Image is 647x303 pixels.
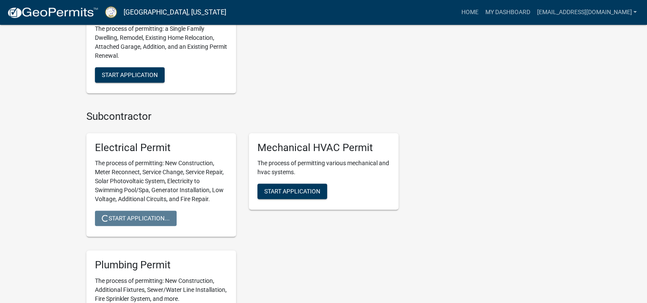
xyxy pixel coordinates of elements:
button: Start Application [95,67,165,83]
h5: Plumbing Permit [95,259,227,271]
img: Putnam County, Georgia [105,6,117,18]
p: The process of permitting: a Single Family Dwelling, Remodel, Existing Home Relocation, Attached ... [95,24,227,60]
h4: Subcontractor [86,110,399,123]
span: Start Application [264,188,320,195]
h5: Electrical Permit [95,142,227,154]
button: Start Application [257,184,327,199]
button: Start Application... [95,211,177,226]
a: [EMAIL_ADDRESS][DOMAIN_NAME] [533,4,640,21]
p: The process of permitting various mechanical and hvac systems. [257,159,390,177]
span: Start Application [102,71,158,78]
p: The process of permitting: New Construction, Meter Reconnect, Service Change, Service Repair, Sol... [95,159,227,204]
h5: Mechanical HVAC Permit [257,142,390,154]
a: [GEOGRAPHIC_DATA], [US_STATE] [124,5,226,20]
a: My Dashboard [482,4,533,21]
a: Home [458,4,482,21]
span: Start Application... [102,215,170,222]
